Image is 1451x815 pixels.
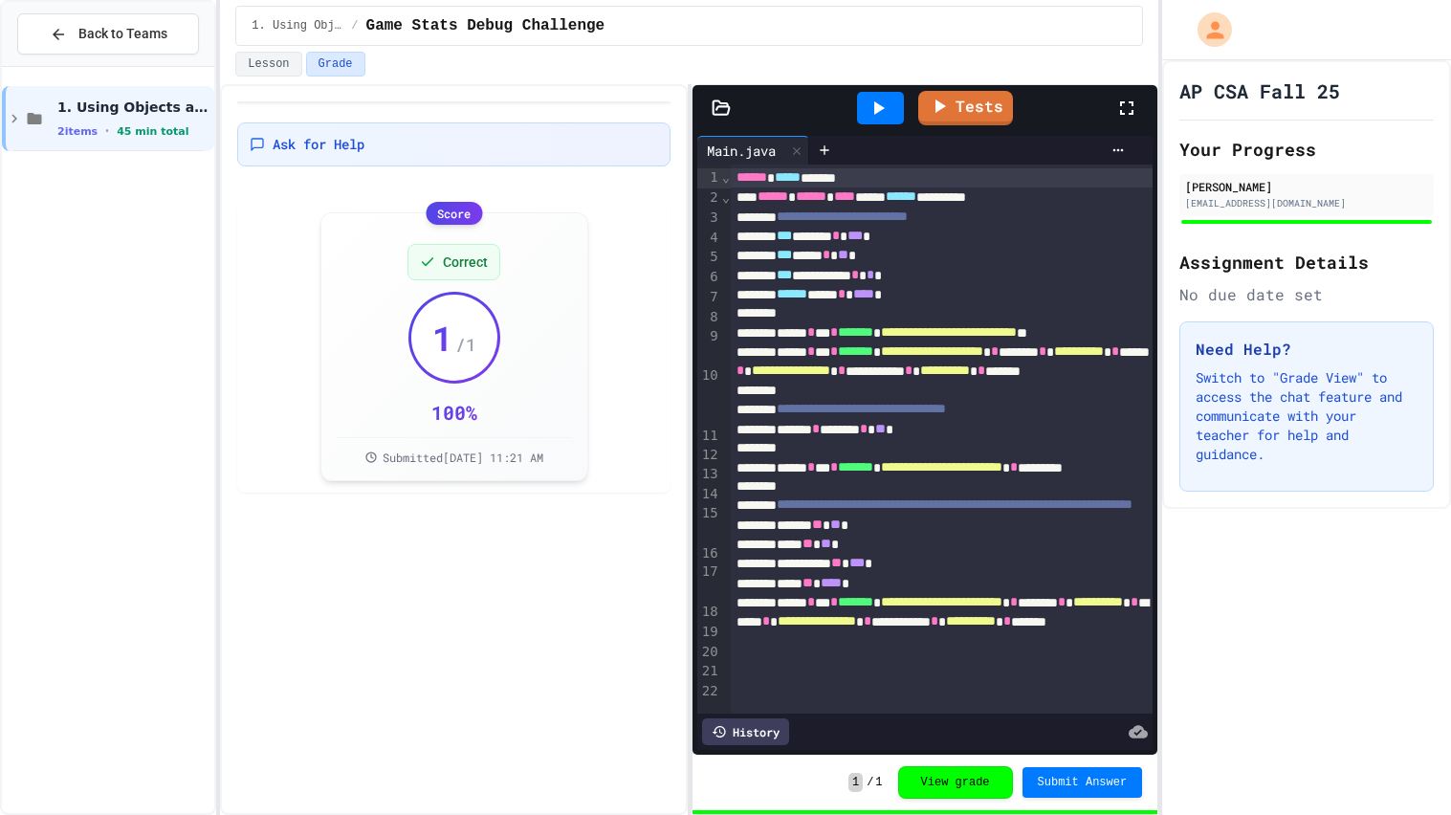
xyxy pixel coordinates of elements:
[1292,655,1432,737] iframe: chat widget
[697,465,721,485] div: 13
[697,188,721,209] div: 2
[697,366,721,427] div: 10
[78,24,167,44] span: Back to Teams
[697,248,721,268] div: 5
[1179,249,1434,275] h2: Assignment Details
[697,662,721,682] div: 21
[697,643,721,663] div: 20
[697,682,721,742] div: 22
[117,125,188,138] span: 45 min total
[697,288,721,308] div: 7
[1371,738,1432,796] iframe: chat widget
[697,427,721,446] div: 11
[697,168,721,188] div: 1
[1179,136,1434,163] h2: Your Progress
[431,399,477,426] div: 100 %
[697,136,809,165] div: Main.java
[848,773,863,792] span: 1
[875,775,882,790] span: 1
[1185,196,1428,210] div: [EMAIL_ADDRESS][DOMAIN_NAME]
[1179,283,1434,306] div: No due date set
[383,450,543,465] span: Submitted [DATE] 11:21 AM
[426,202,482,225] div: Score
[17,13,199,55] button: Back to Teams
[366,14,605,37] span: Game Stats Debug Challenge
[273,135,364,154] span: Ask for Help
[697,141,785,161] div: Main.java
[898,766,1013,799] button: View grade
[1196,338,1418,361] h3: Need Help?
[1185,178,1428,195] div: [PERSON_NAME]
[697,229,721,249] div: 4
[697,268,721,288] div: 6
[443,253,488,272] span: Correct
[1179,77,1340,104] h1: AP CSA Fall 25
[867,775,873,790] span: /
[697,485,721,504] div: 14
[1177,8,1237,52] div: My Account
[918,91,1013,125] a: Tests
[697,544,721,563] div: 16
[1038,775,1128,790] span: Submit Answer
[697,603,721,623] div: 18
[432,319,453,357] span: 1
[697,209,721,229] div: 3
[721,169,731,185] span: Fold line
[252,18,343,33] span: 1. Using Objects and Methods
[57,99,210,116] span: 1. Using Objects and Methods
[702,718,789,745] div: History
[57,125,98,138] span: 2 items
[1196,368,1418,464] p: Switch to "Grade View" to access the chat feature and communicate with your teacher for help and ...
[697,446,721,466] div: 12
[697,308,721,327] div: 8
[351,18,358,33] span: /
[1022,767,1143,798] button: Submit Answer
[455,331,476,358] span: / 1
[697,327,721,367] div: 9
[697,562,721,603] div: 17
[697,623,721,643] div: 19
[697,504,721,544] div: 15
[105,123,109,139] span: •
[235,52,301,77] button: Lesson
[721,189,731,205] span: Fold line
[306,52,365,77] button: Grade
